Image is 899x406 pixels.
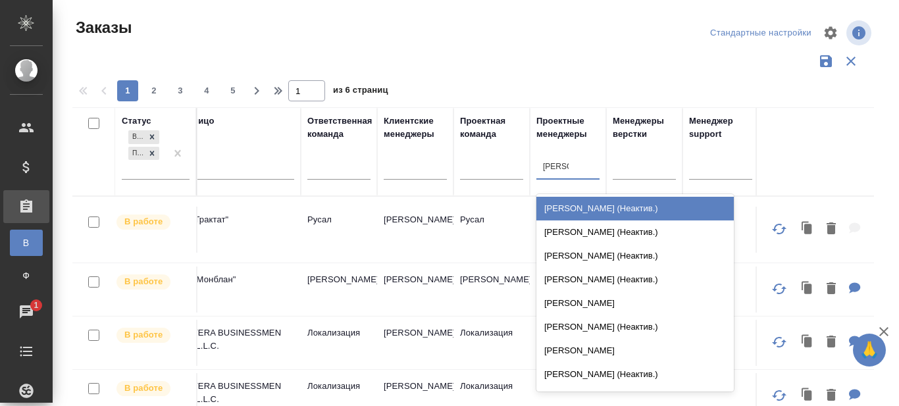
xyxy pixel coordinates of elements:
span: 1 [26,299,46,312]
td: Локализация [453,320,530,366]
button: 4 [196,80,217,101]
button: Сохранить фильтры [813,49,838,74]
button: 2 [143,80,165,101]
span: из 6 страниц [333,82,388,101]
button: Клонировать [795,216,820,243]
div: [PERSON_NAME] [536,292,734,315]
td: Русал [301,207,377,253]
p: В работе [124,382,163,395]
div: Ответственная команда [307,114,372,141]
div: [PERSON_NAME] (Неактив.) [536,315,734,339]
p: В работе [124,328,163,342]
td: (МБ) ООО "Монблан" [143,266,301,313]
span: Посмотреть информацию [846,20,874,45]
td: (DB2) AWATERA BUSINESSMEN SERVICES L.L.C. [143,320,301,366]
td: [PERSON_NAME] [301,266,377,313]
div: [PERSON_NAME] [536,339,734,363]
div: В работе, Подтвержден [127,145,161,162]
td: [PERSON_NAME] [530,266,606,313]
td: [PERSON_NAME] [377,320,453,366]
div: Проектные менеджеры [536,114,600,141]
div: Менеджер support [689,114,752,141]
button: Удалить [820,216,842,243]
span: Ф [16,269,36,282]
td: [PERSON_NAME] [453,266,530,313]
td: Русал [453,207,530,253]
a: В [10,230,43,256]
button: 3 [170,80,191,101]
div: Выставляет ПМ после принятия заказа от КМа [115,273,190,291]
td: [PERSON_NAME] [530,207,606,253]
td: (ТУ) ООО "Трактат" [143,207,301,253]
button: 🙏 [853,334,886,367]
span: 2 [143,84,165,97]
div: split button [707,23,815,43]
span: 🙏 [858,336,881,364]
div: Выставляет ПМ после принятия заказа от КМа [115,213,190,231]
button: Обновить [763,326,795,358]
div: [PERSON_NAME] (Неактив.) [536,197,734,220]
a: 1 [3,295,49,328]
p: В работе [124,275,163,288]
button: 5 [222,80,244,101]
span: Настроить таблицу [815,17,846,49]
td: Локализация [301,320,377,366]
td: [PERSON_NAME] [377,207,453,253]
div: Статус [122,114,151,128]
div: [PERSON_NAME] (Неактив.) [536,244,734,268]
div: Клиентские менеджеры [384,114,447,141]
button: Удалить [820,329,842,356]
button: Клонировать [795,276,820,303]
div: Выставляет ПМ после принятия заказа от КМа [115,380,190,397]
span: 3 [170,84,191,97]
div: В работе [128,130,145,144]
a: Ф [10,263,43,289]
td: [PERSON_NAME] [377,266,453,313]
div: Подтвержден [128,147,145,161]
button: Сбросить фильтры [838,49,863,74]
div: В работе, Подтвержден [127,129,161,145]
button: Обновить [763,213,795,245]
p: В работе [124,215,163,228]
div: Менеджеры верстки [613,114,676,141]
div: Проектная команда [460,114,523,141]
div: [PERSON_NAME] (Неактив.) [536,363,734,386]
button: Обновить [763,273,795,305]
span: В [16,236,36,249]
button: Клонировать [795,329,820,356]
td: [PERSON_NAME] [530,320,606,366]
span: 4 [196,84,217,97]
button: Удалить [820,276,842,303]
span: Заказы [72,17,132,38]
div: [PERSON_NAME] (Неактив.) [536,220,734,244]
span: 5 [222,84,244,97]
div: Выставляет ПМ после принятия заказа от КМа [115,326,190,344]
div: [PERSON_NAME] (Неактив.) [536,268,734,292]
